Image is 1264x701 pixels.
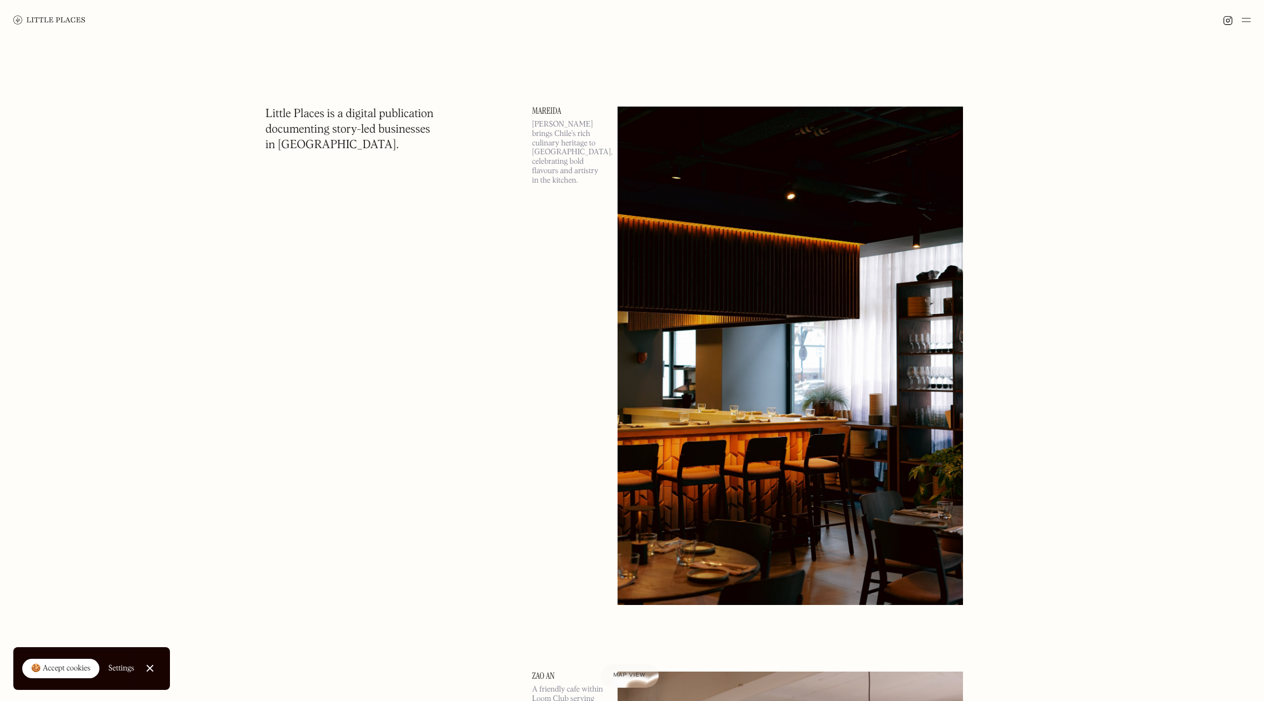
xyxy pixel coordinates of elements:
a: Map view [600,663,659,688]
a: Mareida [532,107,604,115]
h1: Little Places is a digital publication documenting story-led businesses in [GEOGRAPHIC_DATA]. [265,107,434,153]
a: Zao An [532,672,604,680]
p: [PERSON_NAME] brings Chile’s rich culinary heritage to [GEOGRAPHIC_DATA], celebrating bold flavou... [532,120,604,185]
span: Map view [614,672,646,678]
div: 🍪 Accept cookies [31,663,91,674]
a: Settings [108,656,134,681]
a: Close Cookie Popup [139,657,161,679]
a: 🍪 Accept cookies [22,659,99,679]
img: Mareida [618,107,963,605]
div: Settings [108,664,134,672]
